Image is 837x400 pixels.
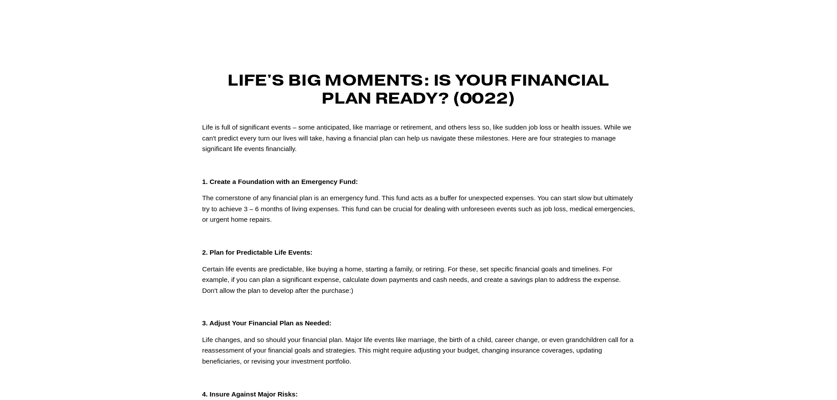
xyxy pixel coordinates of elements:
strong: Life's Big Moments: Is Your Financial Plan Ready? (0022) [228,70,613,108]
p: Life changes, and so should your financial plan. Major life events like marriage, the birth of a ... [202,335,635,367]
p: Life is full of significant events – some anticipated, like marriage or retirement, and others le... [202,122,635,154]
strong: 2. Plan for Predictable Life Events: [202,249,312,256]
strong: 3. Adjust Your Financial Plan as Needed: [202,319,331,327]
strong: 4. Insure Against Major Risks: [202,390,297,398]
p: Certain life events are predictable, like buying a home, starting a family, or retiring. For thes... [202,264,635,296]
strong: 1. Create a Foundation with an Emergency Fund: [202,178,358,185]
p: The cornerstone of any financial plan is an emergency fund. This fund acts as a buffer for unexpe... [202,193,635,225]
